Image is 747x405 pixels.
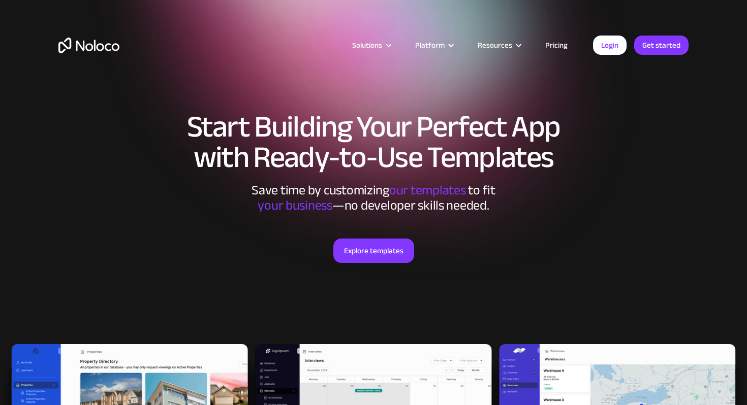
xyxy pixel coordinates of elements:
[593,36,627,55] a: Login
[402,39,465,52] div: Platform
[58,112,689,173] h1: Start Building Your Perfect App with Ready-to-Use Templates
[415,39,445,52] div: Platform
[221,183,526,213] div: Save time by customizing to fit ‍ —no developer skills needed.
[389,178,466,203] span: our templates
[352,39,382,52] div: Solutions
[333,239,414,263] a: Explore templates
[533,39,580,52] a: Pricing
[478,39,512,52] div: Resources
[339,39,402,52] div: Solutions
[465,39,533,52] div: Resources
[258,193,332,218] span: your business
[634,36,689,55] a: Get started
[58,38,119,53] a: home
